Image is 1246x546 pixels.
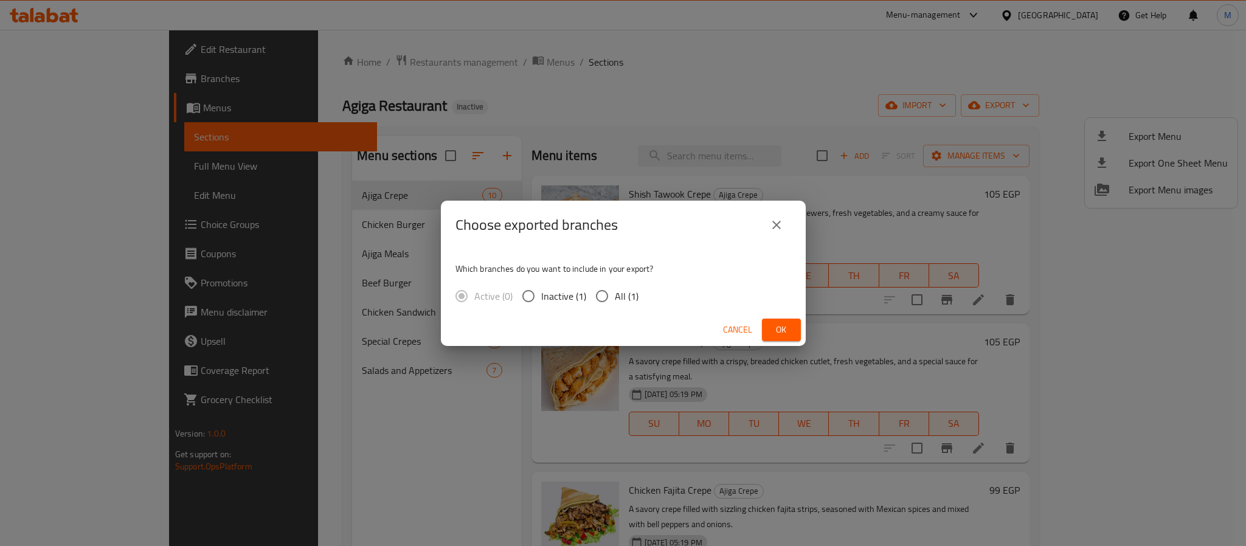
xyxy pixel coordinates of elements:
[474,289,513,303] span: Active (0)
[762,210,791,240] button: close
[723,322,752,337] span: Cancel
[718,319,757,341] button: Cancel
[615,289,639,303] span: All (1)
[455,215,618,235] h2: Choose exported branches
[772,322,791,337] span: Ok
[455,263,791,275] p: Which branches do you want to include in your export?
[541,289,586,303] span: Inactive (1)
[762,319,801,341] button: Ok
